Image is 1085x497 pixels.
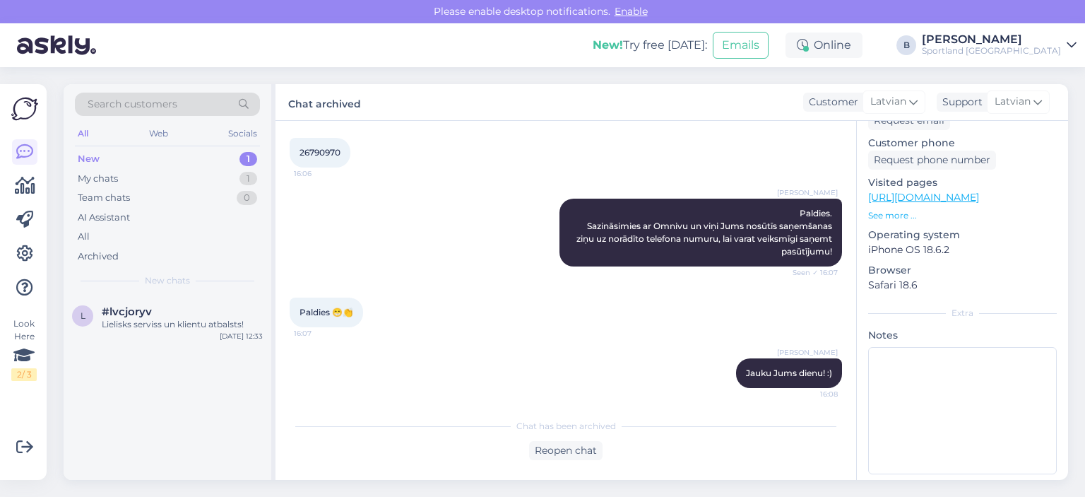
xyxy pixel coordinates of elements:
div: Online [785,33,862,58]
a: [URL][DOMAIN_NAME] [868,191,979,204]
span: Latvian [995,94,1031,110]
span: Jauku Jums dienu! :) [746,368,832,378]
div: Look Here [11,317,37,381]
div: Sportland [GEOGRAPHIC_DATA] [922,45,1061,57]
p: See more ... [868,209,1057,222]
div: 1 [239,152,257,166]
button: Emails [713,32,769,59]
div: B [896,35,916,55]
span: Enable [610,5,652,18]
span: [PERSON_NAME] [777,187,838,198]
p: iPhone OS 18.6.2 [868,242,1057,257]
span: l [81,310,85,321]
label: Chat archived [288,93,361,112]
div: Socials [225,124,260,143]
div: New [78,152,100,166]
div: [DATE] 12:33 [220,331,263,341]
p: Operating system [868,228,1057,242]
b: New! [593,38,623,52]
div: Customer [803,95,858,110]
span: 16:06 [294,168,347,179]
div: AI Assistant [78,211,130,225]
a: [PERSON_NAME]Sportland [GEOGRAPHIC_DATA] [922,34,1077,57]
div: 0 [237,191,257,205]
div: Extra [868,307,1057,320]
p: Notes [868,328,1057,343]
span: Chat has been archived [516,420,616,433]
div: Reopen chat [529,441,603,460]
div: [PERSON_NAME] [922,34,1061,45]
span: Paldies 😁👏 [300,307,353,317]
span: Search customers [88,97,177,112]
span: 26790970 [300,147,340,158]
span: 16:07 [294,328,347,339]
span: Latvian [870,94,906,110]
div: 2 / 3 [11,368,37,381]
img: Askly Logo [11,95,38,122]
span: 16:08 [785,389,838,399]
span: Seen ✓ 16:07 [785,267,838,278]
p: Safari 18.6 [868,278,1057,293]
div: Try free [DATE]: [593,37,707,54]
span: [PERSON_NAME] [777,347,838,358]
div: Request email [868,111,950,130]
div: Lielisks serviss un klientu atbalsts! [102,318,263,331]
div: My chats [78,172,118,186]
div: Support [937,95,983,110]
div: Request phone number [868,151,996,170]
p: Browser [868,263,1057,278]
p: Customer phone [868,136,1057,151]
p: Visited pages [868,175,1057,190]
div: Archived [78,250,119,264]
div: All [75,124,91,143]
div: All [78,230,90,244]
div: Team chats [78,191,130,205]
div: 1 [239,172,257,186]
div: Web [146,124,171,143]
span: #lvcjoryv [102,305,152,318]
span: New chats [145,274,190,287]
